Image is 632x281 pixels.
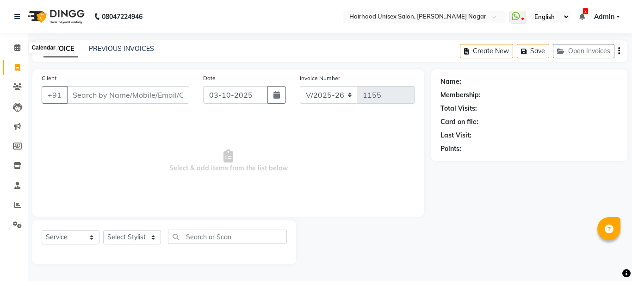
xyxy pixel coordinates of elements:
button: Open Invoices [553,44,614,58]
div: Membership: [440,90,481,100]
input: Search or Scan [168,230,287,244]
button: +91 [42,86,68,104]
b: 08047224946 [102,4,143,30]
span: Select & add items from the list below [42,115,415,207]
img: logo [24,4,87,30]
button: Save [517,44,549,58]
div: Calendar [29,42,57,53]
input: Search by Name/Mobile/Email/Code [67,86,189,104]
span: 2 [583,8,588,14]
div: Last Visit: [440,131,471,140]
div: Total Visits: [440,104,477,113]
div: Card on file: [440,117,478,127]
label: Invoice Number [300,74,340,82]
a: PREVIOUS INVOICES [89,44,154,53]
div: Points: [440,144,461,154]
div: Name: [440,77,461,87]
label: Date [203,74,216,82]
button: Create New [460,44,513,58]
span: Admin [594,12,614,22]
label: Client [42,74,56,82]
a: 2 [579,12,585,21]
